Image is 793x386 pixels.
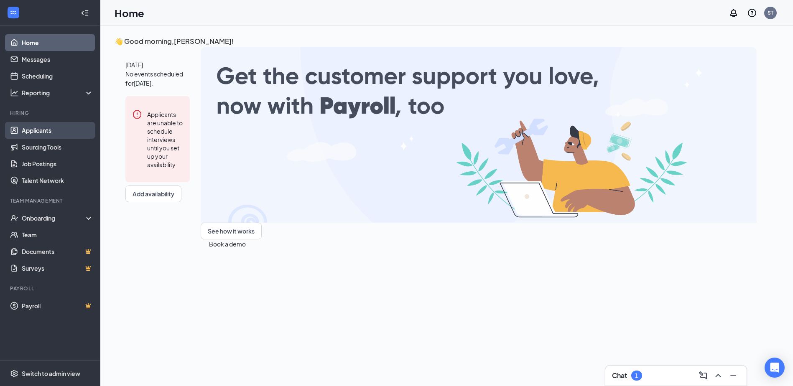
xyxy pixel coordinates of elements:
[22,226,93,243] a: Team
[22,34,93,51] a: Home
[696,369,710,382] button: ComposeMessage
[22,155,93,172] a: Job Postings
[10,214,18,222] svg: UserCheck
[698,371,708,381] svg: ComposeMessage
[9,8,18,17] svg: WorkstreamLogo
[612,371,627,380] h3: Chat
[10,369,18,378] svg: Settings
[10,197,92,204] div: Team Management
[22,243,93,260] a: DocumentsCrown
[115,36,757,47] h3: 👋 Good morning, [PERSON_NAME] !
[22,68,93,84] a: Scheduling
[115,6,144,20] h1: Home
[747,8,757,18] svg: QuestionInfo
[10,285,92,292] div: Payroll
[22,369,80,378] div: Switch to admin view
[22,297,93,314] a: PayrollCrown
[201,223,262,239] button: See how it works
[768,9,773,16] div: ST
[132,109,142,119] svg: Error
[22,214,86,222] div: Onboarding
[22,260,93,277] a: SurveysCrown
[22,89,94,97] div: Reporting
[22,172,93,189] a: Talent Network
[711,369,725,382] button: ChevronUp
[22,139,93,155] a: Sourcing Tools
[209,239,246,249] button: Book a demo
[125,185,181,202] button: Add availability
[22,122,93,139] a: Applicants
[81,9,89,17] svg: Collapse
[125,60,190,69] span: [DATE]
[201,47,757,223] img: payroll-large.gif
[10,109,92,117] div: Hiring
[635,372,638,379] div: 1
[147,109,183,169] div: Applicants are unable to schedule interviews until you set up your availability.
[727,369,740,382] button: Minimize
[125,69,190,88] span: No events scheduled for [DATE] .
[728,371,738,381] svg: Minimize
[729,8,739,18] svg: Notifications
[765,358,785,378] div: Open Intercom Messenger
[22,51,93,68] a: Messages
[713,371,723,381] svg: ChevronUp
[10,89,18,97] svg: Analysis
